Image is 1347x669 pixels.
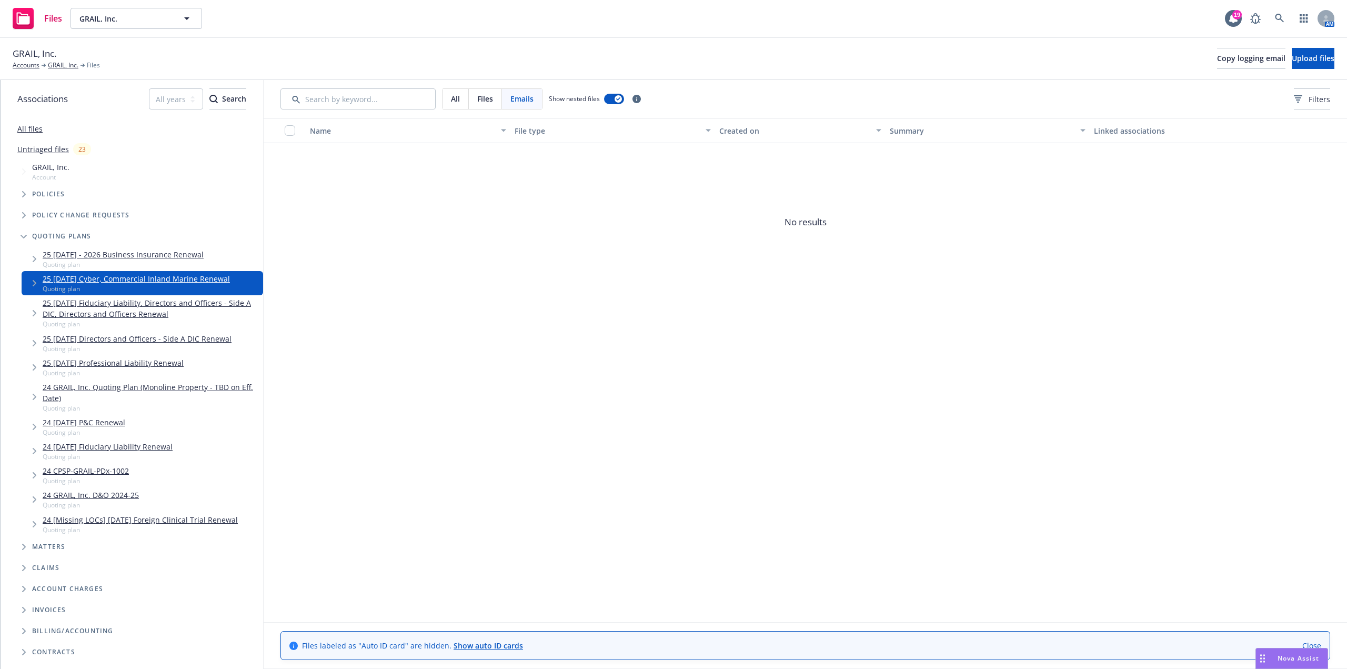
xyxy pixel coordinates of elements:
button: Copy logging email [1217,48,1285,69]
a: 25 [DATE] Professional Liability Renewal [43,357,184,368]
span: Claims [32,565,59,571]
span: Filters [1294,94,1330,105]
span: Upload files [1292,53,1334,63]
a: GRAIL, Inc. [48,61,78,70]
span: GRAIL, Inc. [79,13,170,24]
span: Associations [17,92,68,106]
span: Quoting plan [43,428,125,437]
span: Files [87,61,100,70]
a: 25 [DATE] Fiduciary Liability, Directors and Officers - Side A DIC, Directors and Officers Renewal [43,297,259,319]
span: Files [477,93,493,104]
span: Account [32,173,69,182]
a: 24 CPSP-GRAIL-PDx-1002 [43,465,129,476]
span: No results [264,143,1347,301]
a: Files [8,4,66,33]
button: Upload files [1292,48,1334,69]
span: Emails [510,93,534,104]
a: Report a Bug [1245,8,1266,29]
div: Linked associations [1094,125,1290,136]
a: 25 [DATE] Directors and Officers - Side A DIC Renewal [43,333,232,344]
span: Copy logging email [1217,53,1285,63]
span: Quoting plan [43,501,139,510]
a: Search [1269,8,1290,29]
a: Switch app [1293,8,1314,29]
button: Linked associations [1090,118,1294,143]
span: Billing/Accounting [32,628,114,634]
button: Created on [715,118,886,143]
button: File type [510,118,715,143]
span: Show nested files [549,94,600,103]
a: All files [17,124,43,134]
a: 25 [DATE] - 2026 Business Insurance Renewal [43,249,204,260]
span: Quoting plan [43,525,238,534]
span: Quoting plan [43,452,173,461]
span: GRAIL, Inc. [13,47,56,61]
button: Summary [886,118,1090,143]
input: Search by keyword... [280,88,436,109]
span: Matters [32,544,65,550]
span: Quoting plan [43,284,230,293]
span: Nova Assist [1278,654,1319,663]
a: 24 GRAIL, Inc. Quoting Plan (Monoline Property - TBD on Eff. Date) [43,382,259,404]
a: Show auto ID cards [454,641,523,651]
div: 23 [73,143,91,155]
div: Name [310,125,495,136]
span: Account charges [32,586,103,592]
svg: Search [209,95,218,103]
a: 24 [DATE] Fiduciary Liability Renewal [43,441,173,452]
span: Invoices [32,607,66,613]
span: Files labeled as "Auto ID card" are hidden. [302,640,523,651]
div: Tree Example [1,159,263,621]
button: Name [306,118,510,143]
span: Quoting plan [43,404,259,413]
div: Search [209,89,246,109]
a: 24 GRAIL, Inc. D&O 2024-25 [43,490,139,501]
a: Untriaged files [17,144,69,155]
div: Summary [890,125,1074,136]
span: All [451,93,460,104]
div: File type [515,125,699,136]
a: 24 [Missing LOCs] [DATE] Foreign Clinical Trial Renewal [43,514,238,525]
span: Contracts [32,649,75,655]
span: Quoting plan [43,368,184,377]
a: Accounts [13,61,39,70]
span: Quoting plan [43,476,129,485]
span: Quoting plans [32,233,92,239]
div: Created on [719,125,870,136]
span: Policy change requests [32,212,129,218]
span: Quoting plan [43,319,259,328]
span: Quoting plan [43,260,204,269]
a: Close [1302,640,1321,651]
span: Policies [32,191,65,197]
span: Files [44,14,62,23]
input: Select all [285,125,295,136]
span: Quoting plan [43,344,232,353]
span: GRAIL, Inc. [32,162,69,173]
button: GRAIL, Inc. [71,8,202,29]
div: Drag to move [1256,648,1269,668]
span: Filters [1309,94,1330,105]
button: Nova Assist [1255,648,1328,669]
button: SearchSearch [209,88,246,109]
a: 24 [DATE] P&C Renewal [43,417,125,428]
div: 19 [1232,10,1242,19]
a: 25 [DATE] Cyber, Commercial Inland Marine Renewal [43,273,230,284]
button: Filters [1294,88,1330,109]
